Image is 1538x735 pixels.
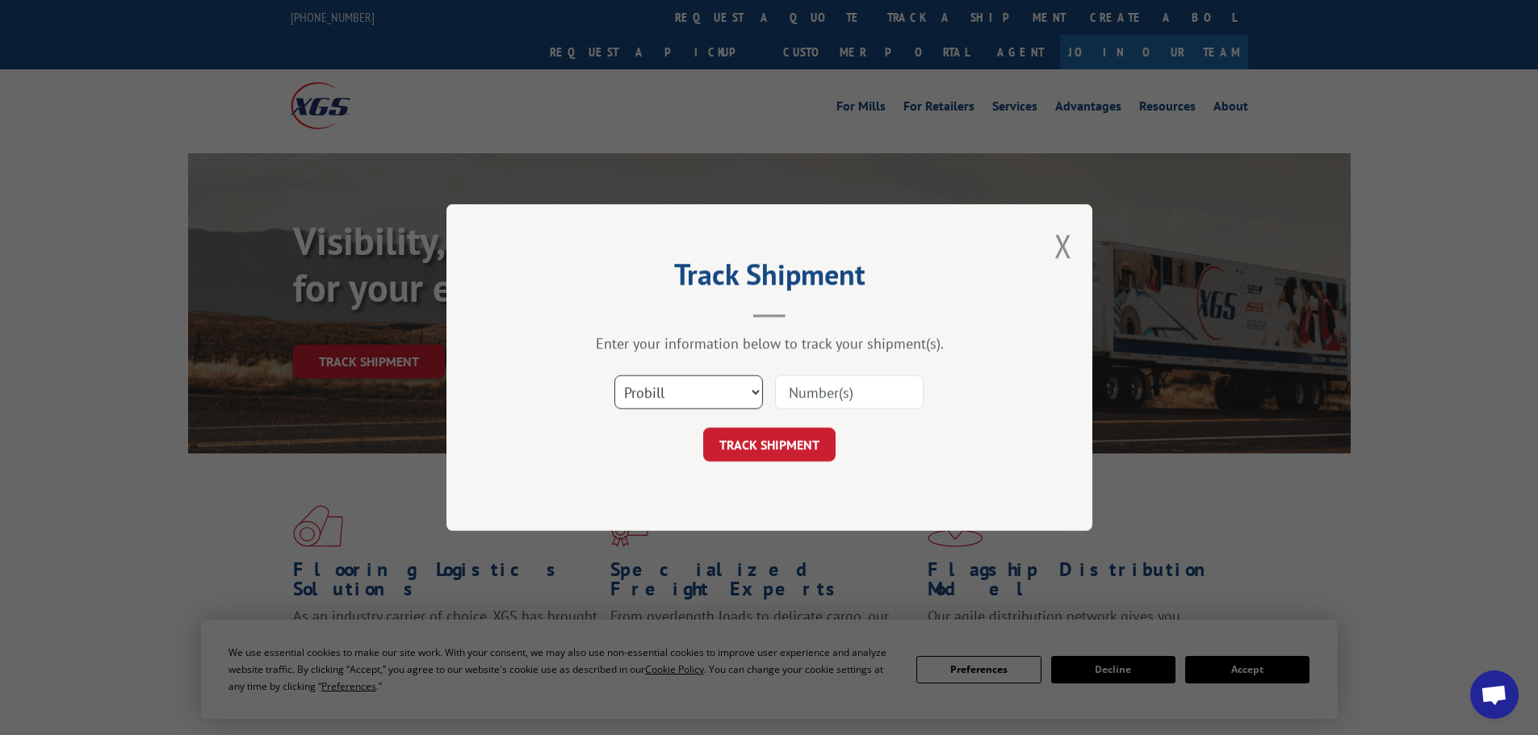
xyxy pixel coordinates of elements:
[527,263,1012,294] h2: Track Shipment
[1054,224,1072,267] button: Close modal
[1470,670,1519,719] div: Open chat
[703,428,836,461] button: TRACK SHIPMENT
[775,375,924,409] input: Number(s)
[527,334,1012,353] div: Enter your information below to track your shipment(s).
